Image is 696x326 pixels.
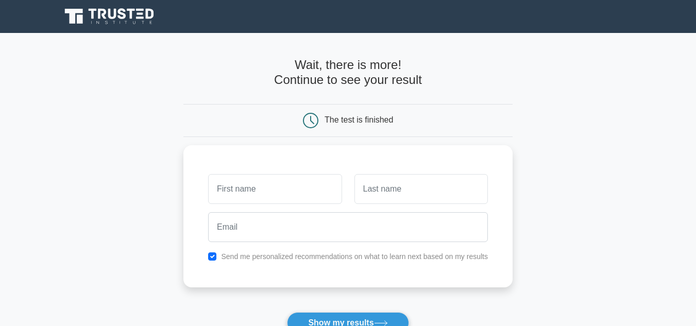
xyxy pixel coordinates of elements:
[354,174,488,204] input: Last name
[208,212,488,242] input: Email
[208,174,342,204] input: First name
[325,115,393,124] div: The test is finished
[221,252,488,261] label: Send me personalized recommendations on what to learn next based on my results
[183,58,513,88] h4: Wait, there is more! Continue to see your result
